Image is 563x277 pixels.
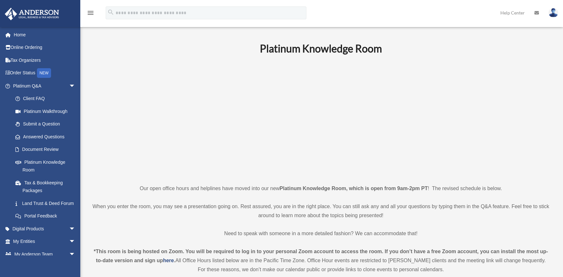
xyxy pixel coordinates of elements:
[107,9,114,16] i: search
[9,130,85,143] a: Answered Questions
[9,197,85,210] a: Land Trust & Deed Forum
[69,79,82,93] span: arrow_drop_down
[9,143,85,156] a: Document Review
[69,248,82,261] span: arrow_drop_down
[3,8,61,20] img: Anderson Advisors Platinum Portal
[4,235,85,248] a: My Entitiesarrow_drop_down
[9,118,85,131] a: Submit a Question
[9,176,85,197] a: Tax & Bookkeeping Packages
[9,210,85,223] a: Portal Feedback
[4,248,85,261] a: My Anderson Teamarrow_drop_down
[92,229,550,238] p: Need to speak with someone in a more detailed fashion? We can accommodate that!
[92,202,550,220] p: When you enter the room, you may see a presentation going on. Rest assured, you are in the right ...
[4,67,85,80] a: Order StatusNEW
[224,63,417,172] iframe: 231110_Toby_KnowledgeRoom
[94,249,548,263] strong: *This room is being hosted on Zoom. You will be required to log in to your personal Zoom account ...
[4,41,85,54] a: Online Ordering
[4,222,85,235] a: Digital Productsarrow_drop_down
[260,42,382,55] b: Platinum Knowledge Room
[9,156,82,176] a: Platinum Knowledge Room
[280,186,428,191] strong: Platinum Knowledge Room, which is open from 9am-2pm PT
[92,184,550,193] p: Our open office hours and helplines have moved into our new ! The revised schedule is below.
[87,9,94,17] i: menu
[69,235,82,248] span: arrow_drop_down
[9,105,85,118] a: Platinum Walkthrough
[87,11,94,17] a: menu
[37,68,51,78] div: NEW
[4,54,85,67] a: Tax Organizers
[4,79,85,92] a: Platinum Q&Aarrow_drop_down
[92,247,550,274] div: All Office Hours listed below are in the Pacific Time Zone. Office Hour events are restricted to ...
[4,28,85,41] a: Home
[9,92,85,105] a: Client FAQ
[174,258,175,263] strong: .
[549,8,558,17] img: User Pic
[69,222,82,235] span: arrow_drop_down
[163,258,174,263] a: here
